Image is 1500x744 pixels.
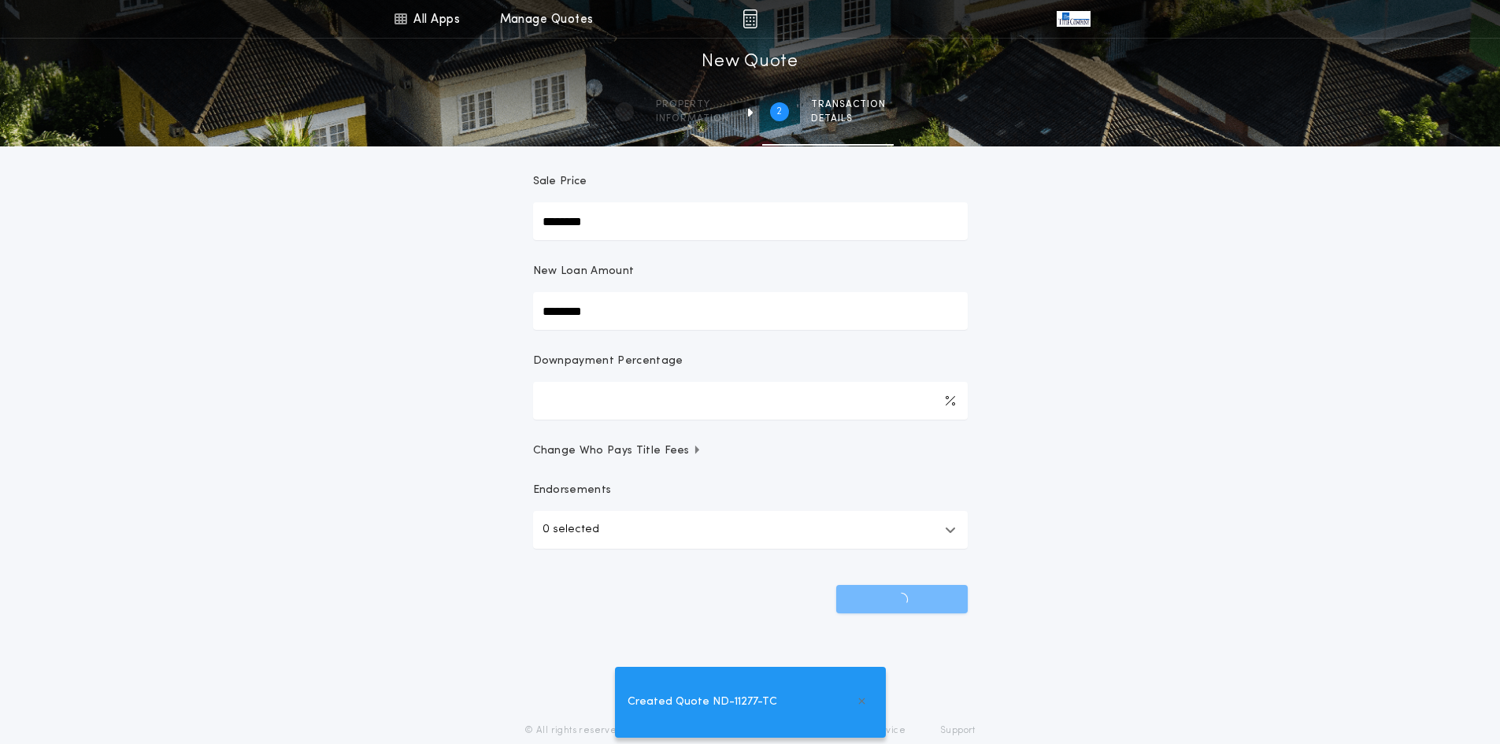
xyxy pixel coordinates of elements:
button: Change Who Pays Title Fees [533,443,968,459]
p: Downpayment Percentage [533,353,683,369]
h2: 2 [776,105,782,118]
p: Endorsements [533,483,968,498]
p: 0 selected [543,520,599,539]
input: Sale Price [533,202,968,240]
img: vs-icon [1057,11,1090,27]
span: information [656,113,729,125]
h1: New Quote [702,50,798,75]
span: Created Quote ND-11277-TC [628,694,777,711]
input: Downpayment Percentage [533,382,968,420]
p: New Loan Amount [533,264,635,279]
p: Sale Price [533,174,587,190]
input: New Loan Amount [533,292,968,330]
span: Change Who Pays Title Fees [533,443,702,459]
button: 0 selected [533,511,968,549]
span: Transaction [811,98,886,111]
img: img [743,9,757,28]
span: Property [656,98,729,111]
span: details [811,113,886,125]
